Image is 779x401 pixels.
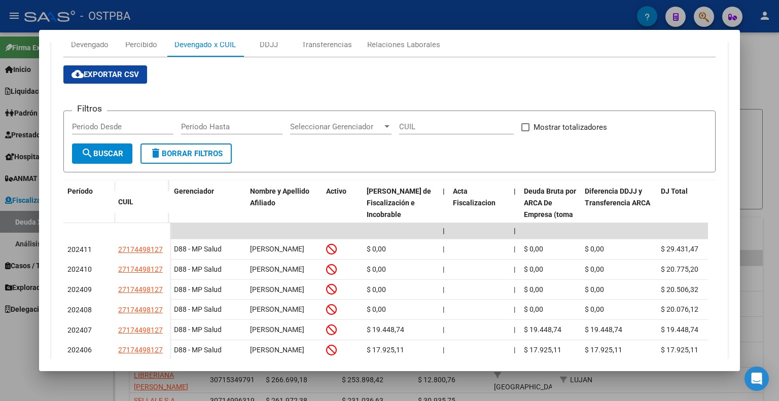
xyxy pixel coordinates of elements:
span: | [443,245,444,253]
button: Buscar [72,143,132,164]
span: $ 17.925,11 [367,346,404,354]
span: $ 0,00 [367,305,386,313]
span: D88 - MP Salud [174,285,222,294]
datatable-header-cell: Gerenciador [170,180,246,248]
button: Exportar CSV [63,65,147,84]
span: $ 19.448,74 [661,325,698,334]
span: | [443,285,444,294]
span: $ 29.431,47 [661,245,698,253]
div: Relaciones Laborales [367,39,440,50]
span: | [443,187,445,195]
span: 27174498127 [118,245,163,253]
span: $ 0,00 [585,265,604,273]
span: | [443,305,444,313]
span: [PERSON_NAME] [250,265,304,273]
span: 202408 [67,306,92,314]
span: 202407 [67,326,92,334]
span: $ 0,00 [585,245,604,253]
datatable-header-cell: Nombre y Apellido Afiliado [246,180,322,248]
span: 27174498127 [118,265,163,273]
span: 27174498127 [118,285,163,294]
span: Acta Fiscalizacion [453,187,495,207]
span: $ 0,00 [524,265,543,273]
span: | [514,187,516,195]
datatable-header-cell: Activo [322,180,363,248]
span: Gerenciador [174,187,214,195]
span: | [514,285,515,294]
span: [PERSON_NAME] de Fiscalización e Incobrable [367,187,431,218]
span: Seleccionar Gerenciador [290,122,382,131]
span: | [443,325,444,334]
span: | [443,346,444,354]
span: Activo [326,187,346,195]
span: D88 - MP Salud [174,325,222,334]
span: Período [67,187,93,195]
span: $ 17.925,11 [661,346,698,354]
span: D88 - MP Salud [174,305,222,313]
span: Buscar [81,149,123,158]
span: $ 0,00 [524,285,543,294]
span: $ 19.448,74 [585,325,622,334]
datatable-header-cell: Deuda Bruta Neto de Fiscalización e Incobrable [363,180,439,248]
span: $ 19.448,74 [367,325,404,334]
span: D88 - MP Salud [174,245,222,253]
span: 202409 [67,285,92,294]
span: $ 0,00 [585,285,604,294]
span: 27174498127 [118,306,163,314]
span: $ 20.076,12 [661,305,698,313]
h3: Filtros [72,103,107,114]
span: D88 - MP Salud [174,346,222,354]
span: | [514,245,515,253]
datatable-header-cell: CUIL [114,191,170,213]
mat-icon: cloud_download [72,68,84,80]
datatable-header-cell: | [439,180,449,248]
span: | [443,227,445,235]
span: $ 0,00 [367,265,386,273]
span: $ 0,00 [524,305,543,313]
span: | [514,265,515,273]
span: [PERSON_NAME] [250,245,304,253]
span: | [514,325,515,334]
span: [PERSON_NAME] [250,325,304,334]
datatable-header-cell: DJ Total [657,180,733,248]
datatable-header-cell: Período [63,180,114,223]
span: Nombre y Apellido Afiliado [250,187,309,207]
datatable-header-cell: | [510,180,520,248]
span: $ 0,00 [524,245,543,253]
span: Exportar CSV [72,70,139,79]
span: 202411 [67,245,92,253]
span: [PERSON_NAME] [250,346,304,354]
span: 27174498127 [118,346,163,354]
span: Borrar Filtros [150,149,223,158]
span: [PERSON_NAME] [250,285,304,294]
span: | [443,265,444,273]
span: $ 17.925,11 [585,346,622,354]
div: Percibido [125,39,157,50]
span: CUIL [118,198,133,206]
span: $ 17.925,11 [524,346,561,354]
span: $ 19.448,74 [524,325,561,334]
mat-icon: delete [150,147,162,159]
span: $ 20.506,32 [661,285,698,294]
span: 27174498127 [118,326,163,334]
span: Deuda Bruta por ARCA De Empresa (toma en cuenta todos los afiliados) [524,187,576,241]
div: Transferencias [302,39,352,50]
span: $ 0,00 [367,245,386,253]
div: Devengado [71,39,109,50]
datatable-header-cell: Diferencia DDJJ y Transferencia ARCA [581,180,657,248]
span: DJ Total [661,187,688,195]
span: | [514,305,515,313]
span: Diferencia DDJJ y Transferencia ARCA [585,187,650,207]
span: 202410 [67,265,92,273]
span: $ 20.775,20 [661,265,698,273]
span: $ 0,00 [585,305,604,313]
mat-icon: search [81,147,93,159]
span: 202406 [67,346,92,354]
div: Devengado x CUIL [174,39,236,50]
datatable-header-cell: Acta Fiscalizacion [449,180,510,248]
span: D88 - MP Salud [174,265,222,273]
div: Open Intercom Messenger [745,367,769,391]
span: [PERSON_NAME] [250,305,304,313]
span: | [514,227,516,235]
span: $ 0,00 [367,285,386,294]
